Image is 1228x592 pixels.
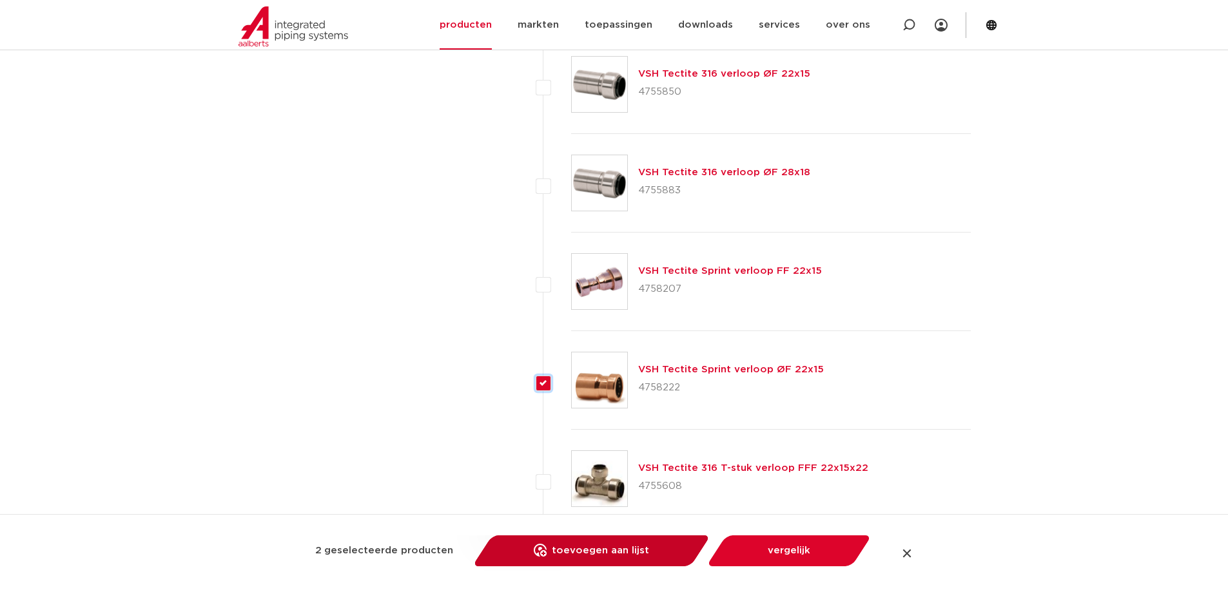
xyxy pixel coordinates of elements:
img: Thumbnail for VSH Tectite Sprint verloop ØF 22x15 [572,352,627,408]
p: 4755608 [638,476,868,497]
span: geselecteerde producten [324,540,453,561]
p: 4755883 [638,180,810,201]
img: Thumbnail for VSH Tectite 316 verloop ØF 22x15 [572,57,627,112]
img: Thumbnail for VSH Tectite 316 verloop ØF 28x18 [572,155,627,211]
a: VSH Tectite Sprint verloop ØF 22x15 [638,365,824,374]
p: 4758207 [638,279,822,300]
a: VSH Tectite 316 T-stuk verloop FFF 22x15x22 [638,463,868,473]
a: VSH Tectite 316 verloop ØF 22x15 [638,69,810,79]
a: VSH Tectite Sprint verloop FF 22x15 [638,266,822,276]
span: 2 [315,540,322,561]
img: Thumbnail for VSH Tectite Sprint verloop FF 22x15 [572,254,627,309]
p: 4758222 [638,377,824,398]
a: VSH Tectite 316 verloop ØF 28x18 [638,167,810,177]
img: Thumbnail for VSH Tectite 316 T-stuk verloop FFF 22x15x22 [572,451,627,506]
p: 4755850 [638,82,810,102]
